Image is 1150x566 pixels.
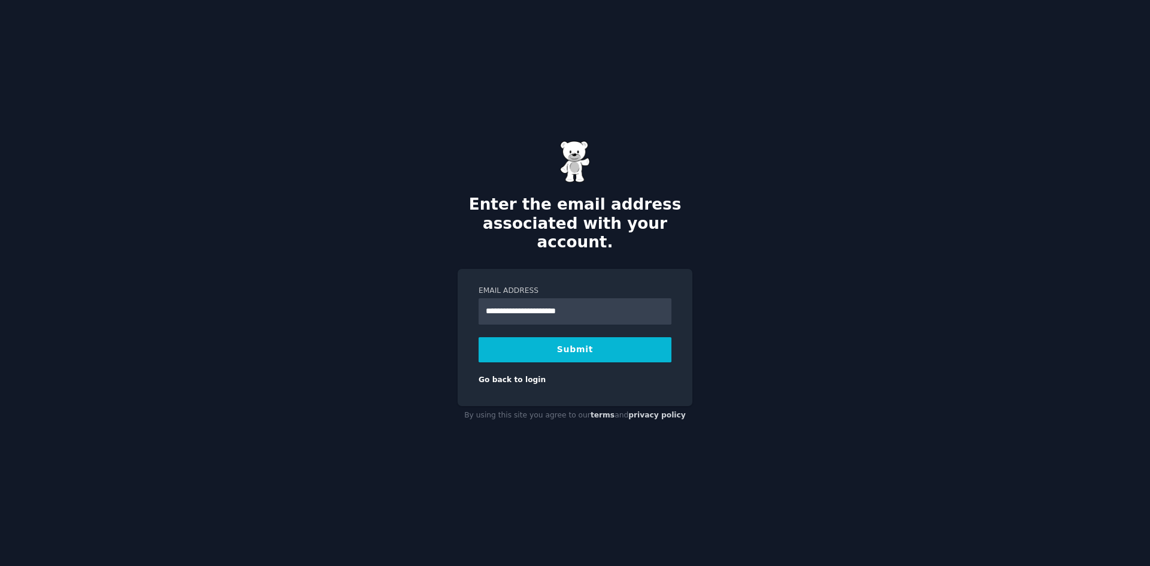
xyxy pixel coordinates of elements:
[628,411,686,419] a: privacy policy
[458,406,692,425] div: By using this site you agree to our and
[458,195,692,252] h2: Enter the email address associated with your account.
[560,141,590,183] img: Gummy Bear
[591,411,615,419] a: terms
[479,337,671,362] button: Submit
[479,286,671,296] label: Email Address
[479,376,546,384] a: Go back to login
